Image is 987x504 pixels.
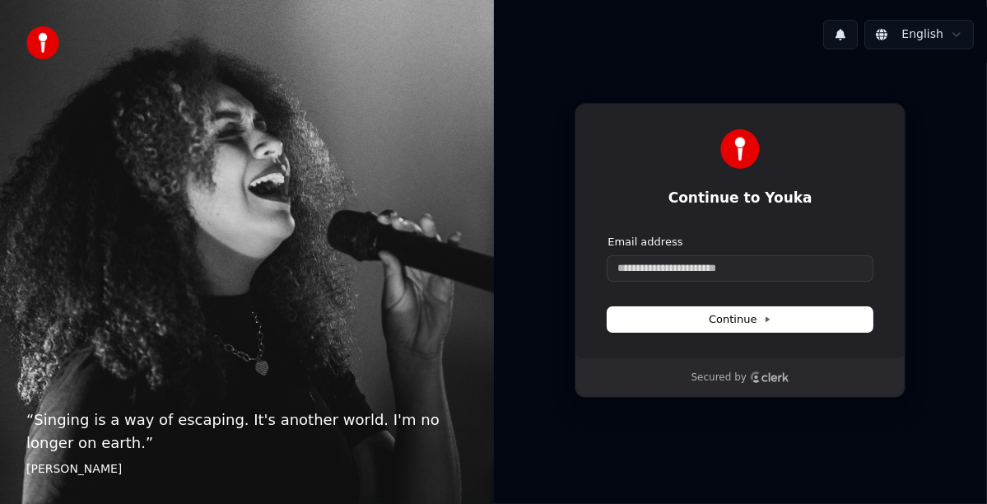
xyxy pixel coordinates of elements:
p: Secured by [691,371,747,385]
span: Continue [709,312,771,327]
label: Email address [608,235,682,250]
p: “ Singing is a way of escaping. It's another world. I'm no longer on earth. ” [26,408,468,455]
a: Clerk logo [750,371,789,383]
img: youka [26,26,59,59]
footer: [PERSON_NAME] [26,461,468,478]
img: Youka [720,129,760,169]
h1: Continue to Youka [608,189,873,208]
button: Continue [608,307,873,332]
